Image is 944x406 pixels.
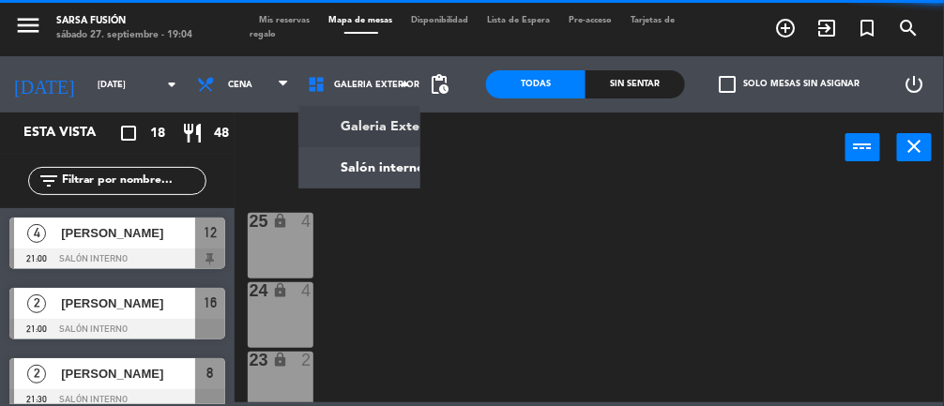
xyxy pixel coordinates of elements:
i: arrow_drop_down [160,73,183,96]
span: Cena [228,80,252,90]
button: power_input [845,133,880,161]
i: search [898,17,921,39]
i: menu [14,11,42,39]
a: Galeria Exterior [299,106,419,147]
i: close [904,135,926,158]
span: Mapa de mesas [320,16,403,24]
i: power_settings_new [903,73,925,96]
div: Todas [486,70,586,98]
div: 2 [301,352,312,368]
div: sábado 27. septiembre - 19:04 [56,28,192,42]
div: Sarsa Fusión [56,14,192,28]
div: Esta vista [9,122,135,144]
span: 4 [27,224,46,243]
span: Mis reservas [251,16,320,24]
i: lock [272,213,288,229]
span: Lista de Espera [479,16,560,24]
i: power_input [852,135,875,158]
span: 18 [150,123,165,144]
span: [PERSON_NAME] [61,364,195,383]
button: menu [14,11,42,45]
span: pending_actions [428,73,450,96]
div: 4 [301,213,312,230]
div: 24 [250,282,251,299]
span: [PERSON_NAME] [61,223,195,243]
span: Pre-acceso [560,16,622,24]
span: check_box_outline_blank [719,76,736,93]
i: exit_to_app [815,17,838,39]
i: lock [272,282,288,298]
span: Galeria Exterior [334,80,419,90]
span: [PERSON_NAME] [61,293,195,313]
i: lock [272,352,288,368]
i: filter_list [38,170,60,192]
button: close [897,133,932,161]
a: Salón interno [299,147,419,188]
div: 25 [250,213,251,230]
div: 23 [250,352,251,368]
span: Disponibilidad [403,16,479,24]
span: 16 [204,292,217,314]
i: restaurant [181,122,204,144]
input: Filtrar por nombre... [60,171,206,191]
div: 4 [301,282,312,299]
div: Sin sentar [586,70,685,98]
span: 12 [204,221,217,244]
i: crop_square [117,122,140,144]
i: add_circle_outline [774,17,797,39]
span: 8 [207,362,214,384]
span: 2 [27,365,46,383]
i: turned_in_not [857,17,879,39]
span: 2 [27,294,46,313]
label: Solo mesas sin asignar [719,76,860,93]
span: Tarjetas de regalo [251,16,676,38]
span: 48 [214,123,229,144]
